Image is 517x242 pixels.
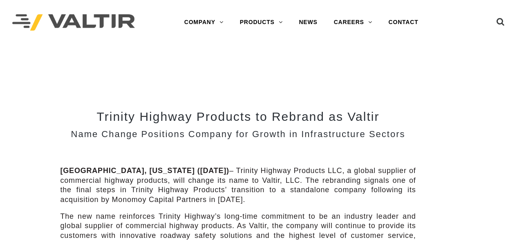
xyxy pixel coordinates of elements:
a: COMPANY [176,14,232,31]
h2: Trinity Highway Products to Rebrand as Valtir [60,110,416,123]
h3: Name Change Positions Company for Growth in Infrastructure Sectors [60,129,416,139]
a: NEWS [291,14,325,31]
img: Valtir [12,14,135,31]
a: CAREERS [326,14,380,31]
a: CONTACT [380,14,427,31]
strong: [GEOGRAPHIC_DATA], [US_STATE] ([DATE]) [60,167,229,175]
p: – Trinity Highway Products LLC, a global supplier of commercial highway products, will change its... [60,166,416,204]
a: PRODUCTS [232,14,291,31]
